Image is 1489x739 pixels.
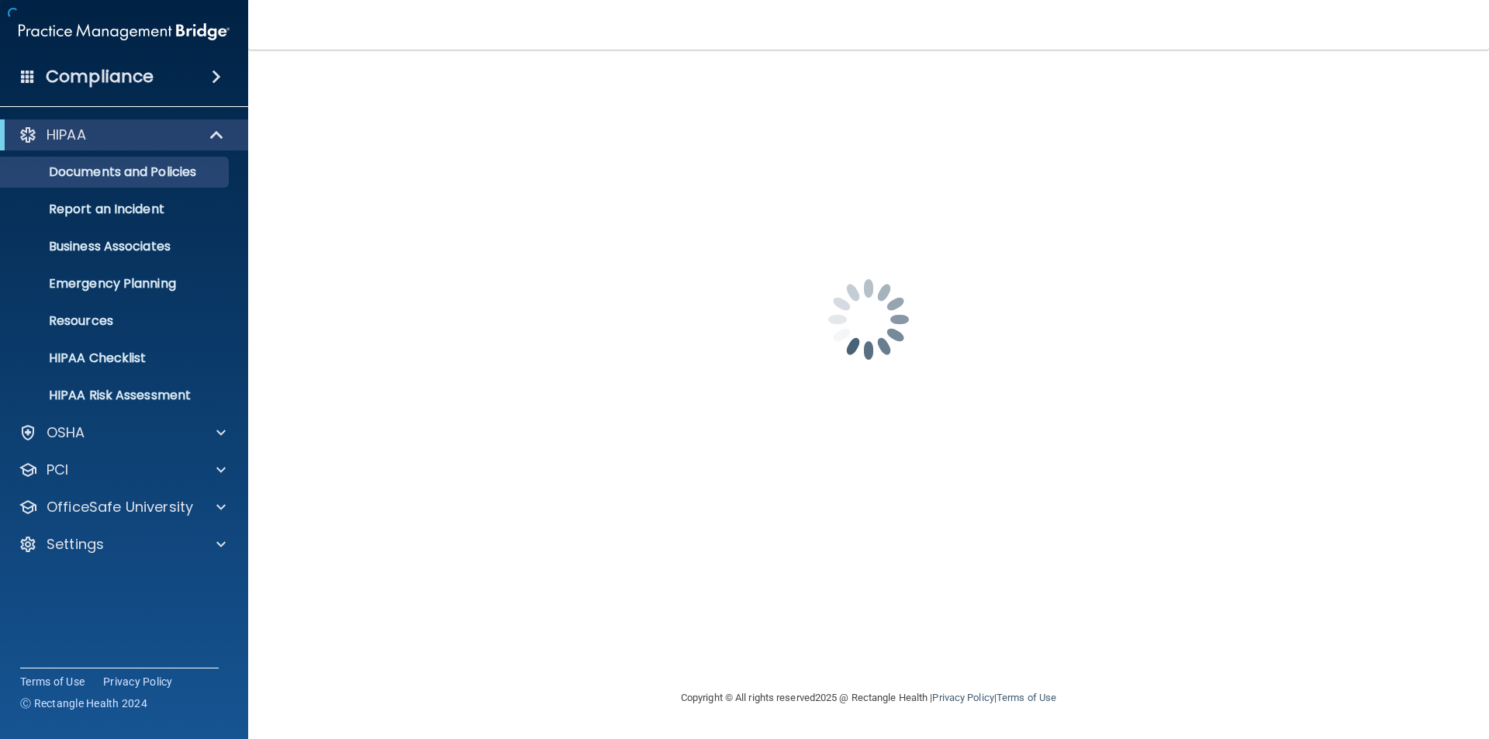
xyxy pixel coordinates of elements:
a: Terms of Use [997,692,1056,703]
p: OSHA [47,423,85,442]
p: HIPAA Checklist [10,351,222,366]
p: HIPAA [47,126,86,144]
span: Ⓒ Rectangle Health 2024 [20,696,147,711]
a: PCI [19,461,226,479]
p: Settings [47,535,104,554]
p: HIPAA Risk Assessment [10,388,222,403]
a: Privacy Policy [103,674,173,689]
p: Business Associates [10,239,222,254]
img: spinner.e123f6fc.gif [791,242,946,397]
p: PCI [47,461,68,479]
a: OSHA [19,423,226,442]
a: HIPAA [19,126,225,144]
a: Privacy Policy [932,692,993,703]
p: Resources [10,313,222,329]
p: Emergency Planning [10,276,222,292]
h4: Compliance [46,66,154,88]
img: PMB logo [19,16,230,47]
p: Report an Incident [10,202,222,217]
p: OfficeSafe University [47,498,193,516]
iframe: Drift Widget Chat Controller [1221,629,1470,691]
div: Copyright © All rights reserved 2025 @ Rectangle Health | | [586,673,1152,723]
a: Settings [19,535,226,554]
a: Terms of Use [20,674,85,689]
a: OfficeSafe University [19,498,226,516]
p: Documents and Policies [10,164,222,180]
